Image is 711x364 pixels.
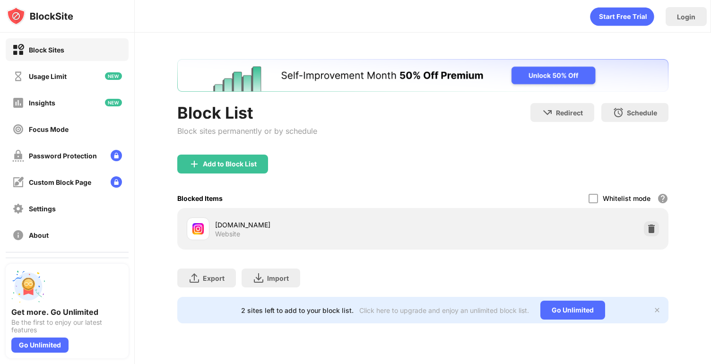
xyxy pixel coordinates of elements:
img: time-usage-off.svg [12,70,24,82]
div: Website [215,230,240,238]
div: Insights [29,99,55,107]
div: Whitelist mode [603,194,650,202]
div: Blocked Items [177,194,223,202]
div: Redirect [556,109,583,117]
div: Focus Mode [29,125,69,133]
iframe: Banner [177,59,668,92]
div: Go Unlimited [11,338,69,353]
img: new-icon.svg [105,99,122,106]
img: push-unlimited.svg [11,269,45,303]
img: password-protection-off.svg [12,150,24,162]
img: new-icon.svg [105,72,122,80]
img: customize-block-page-off.svg [12,176,24,188]
div: Add to Block List [203,160,257,168]
div: [DOMAIN_NAME] [215,220,423,230]
div: Block Sites [29,46,64,54]
img: x-button.svg [653,306,661,314]
img: settings-off.svg [12,203,24,215]
img: logo-blocksite.svg [7,7,73,26]
div: Usage Limit [29,72,67,80]
div: Password Protection [29,152,97,160]
div: Click here to upgrade and enjoy an unlimited block list. [359,306,529,314]
div: Login [677,13,695,21]
div: Schedule [627,109,657,117]
img: about-off.svg [12,229,24,241]
div: Block sites permanently or by schedule [177,126,317,136]
div: 2 sites left to add to your block list. [241,306,354,314]
div: Settings [29,205,56,213]
img: lock-menu.svg [111,150,122,161]
img: block-on.svg [12,44,24,56]
div: Go Unlimited [540,301,605,320]
div: About [29,231,49,239]
div: Custom Block Page [29,178,91,186]
div: Export [203,274,225,282]
img: insights-off.svg [12,97,24,109]
div: Import [267,274,289,282]
div: Be the first to enjoy our latest features [11,319,123,334]
img: lock-menu.svg [111,176,122,188]
div: Get more. Go Unlimited [11,307,123,317]
img: favicons [192,223,204,234]
div: Block List [177,103,317,122]
div: animation [590,7,654,26]
img: focus-off.svg [12,123,24,135]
